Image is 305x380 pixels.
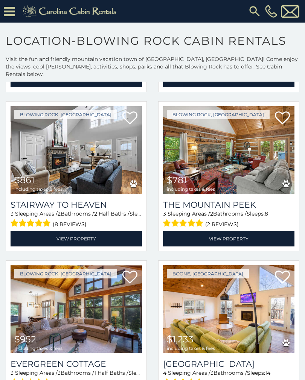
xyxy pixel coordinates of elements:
[265,210,268,217] span: 8
[167,187,215,192] span: including taxes & fees
[14,269,117,278] a: Blowing Rock, [GEOGRAPHIC_DATA]
[163,210,294,229] div: Sleeping Areas / Bathrooms / Sleeps:
[167,110,270,119] a: Blowing Rock, [GEOGRAPHIC_DATA]
[163,265,294,353] img: Hillside Haven
[11,359,142,369] a: Evergreen Cottage
[167,346,215,351] span: including taxes & fees
[11,210,142,229] div: Sleeping Areas / Bathrooms / Sleeps:
[210,369,213,376] span: 3
[163,359,294,369] h3: Hillside Haven
[11,369,14,376] span: 3
[163,369,166,376] span: 4
[14,187,63,192] span: including taxes & fees
[11,106,142,194] img: Stairway to Heaven
[275,111,290,126] a: Add to favorites
[11,210,14,217] span: 3
[11,106,142,194] a: Stairway to Heaven $861 including taxes & fees
[163,231,294,246] a: View Property
[167,175,187,185] span: $781
[11,265,142,353] a: Evergreen Cottage $952 including taxes & fees
[122,111,137,126] a: Add to favorites
[14,346,63,351] span: including taxes & fees
[163,200,294,210] a: The Mountain Peek
[122,270,137,286] a: Add to favorites
[263,5,279,18] a: [PHONE_NUMBER]
[11,200,142,210] a: Stairway to Heaven
[167,269,249,278] a: Boone, [GEOGRAPHIC_DATA]
[58,369,61,376] span: 3
[163,265,294,353] a: Hillside Haven $1,233 including taxes & fees
[11,265,142,353] img: Evergreen Cottage
[167,334,194,345] span: $1,233
[14,110,117,119] a: Blowing Rock, [GEOGRAPHIC_DATA]
[163,106,294,194] a: The Mountain Peek $781 including taxes & fees
[210,210,213,217] span: 2
[163,359,294,369] a: [GEOGRAPHIC_DATA]
[94,369,128,376] span: 1 Half Baths /
[265,369,270,376] span: 14
[205,219,239,229] span: (2 reviews)
[248,5,261,18] img: search-regular.svg
[11,231,142,246] a: View Property
[163,210,166,217] span: 3
[53,219,87,229] span: (8 reviews)
[19,4,123,19] img: Khaki-logo.png
[14,175,35,185] span: $861
[275,270,290,286] a: Add to favorites
[14,334,36,345] span: $952
[94,210,130,217] span: 2 Half Baths /
[58,210,61,217] span: 2
[163,106,294,194] img: The Mountain Peek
